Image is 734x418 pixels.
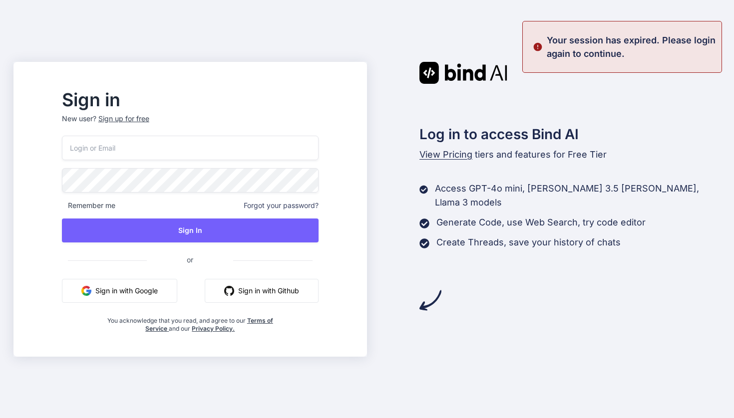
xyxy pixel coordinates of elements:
[244,201,319,210] span: Forgot your password?
[419,289,441,311] img: arrow
[145,317,273,332] a: Terms of Service
[436,235,621,249] p: Create Threads, save your history of chats
[62,92,319,108] h2: Sign in
[62,279,177,303] button: Sign in with Google
[62,218,319,242] button: Sign In
[435,182,721,209] p: Access GPT-4o mini, [PERSON_NAME] 3.5 [PERSON_NAME], Llama 3 models
[62,136,319,160] input: Login or Email
[81,286,91,296] img: google
[62,201,115,210] span: Remember me
[98,114,149,124] div: Sign up for free
[419,148,721,162] p: tiers and features for Free Tier
[205,279,319,303] button: Sign in with Github
[547,33,716,60] p: Your session has expired. Please login again to continue.
[419,149,472,160] span: View Pricing
[419,62,507,84] img: Bind AI logo
[62,114,319,136] p: New user?
[533,33,543,60] img: alert
[192,325,235,332] a: Privacy Policy.
[224,286,234,296] img: github
[104,311,276,333] div: You acknowledge that you read, and agree to our and our
[147,247,233,272] span: or
[436,215,646,229] p: Generate Code, use Web Search, try code editor
[419,124,721,145] h2: Log in to access Bind AI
